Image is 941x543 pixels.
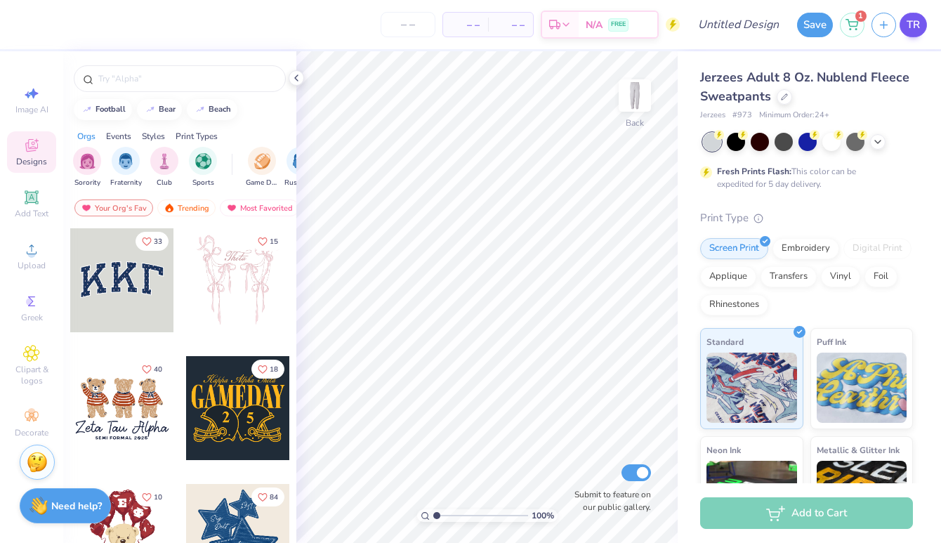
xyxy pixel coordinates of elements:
[74,99,132,120] button: football
[381,12,435,37] input: – –
[626,117,644,129] div: Back
[154,366,162,373] span: 40
[157,199,216,216] div: Trending
[821,266,860,287] div: Vinyl
[176,130,218,143] div: Print Types
[106,130,131,143] div: Events
[246,147,278,188] div: filter for Game Day
[110,147,142,188] button: filter button
[209,105,231,113] div: beach
[270,238,278,245] span: 15
[284,147,317,188] button: filter button
[226,203,237,213] img: most_fav.gif
[15,208,48,219] span: Add Text
[700,69,909,105] span: Jerzees Adult 8 Oz. Nublend Fleece Sweatpants
[864,266,897,287] div: Foil
[687,11,790,39] input: Untitled Design
[18,260,46,271] span: Upload
[717,165,890,190] div: This color can be expedited for 5 day delivery.
[706,353,797,423] img: Standard
[81,203,92,213] img: most_fav.gif
[189,147,217,188] div: filter for Sports
[164,203,175,213] img: trending.gif
[717,166,791,177] strong: Fresh Prints Flash:
[496,18,525,32] span: – –
[621,81,649,110] img: Back
[855,11,867,22] span: 1
[195,105,206,114] img: trend_line.gif
[900,13,927,37] a: TR
[142,130,165,143] div: Styles
[154,494,162,501] span: 10
[150,147,178,188] button: filter button
[761,266,817,287] div: Transfers
[567,488,651,513] label: Submit to feature on our public gallery.
[195,153,211,169] img: Sports Image
[74,178,100,188] span: Sorority
[157,153,172,169] img: Club Image
[96,105,126,113] div: football
[189,147,217,188] button: filter button
[81,105,93,114] img: trend_line.gif
[77,130,96,143] div: Orgs
[51,499,102,513] strong: Need help?
[74,199,153,216] div: Your Org's Fav
[284,147,317,188] div: filter for Rush & Bid
[706,334,744,349] span: Standard
[220,199,299,216] div: Most Favorited
[817,353,907,423] img: Puff Ink
[772,238,839,259] div: Embroidery
[611,20,626,30] span: FREE
[732,110,752,122] span: # 973
[137,99,182,120] button: bear
[284,178,317,188] span: Rush & Bid
[7,364,56,386] span: Clipart & logos
[532,509,554,522] span: 100 %
[700,266,756,287] div: Applique
[110,178,142,188] span: Fraternity
[254,153,270,169] img: Game Day Image
[817,334,846,349] span: Puff Ink
[79,153,96,169] img: Sorority Image
[706,461,797,531] img: Neon Ink
[154,238,162,245] span: 33
[700,110,725,122] span: Jerzees
[16,156,47,167] span: Designs
[246,147,278,188] button: filter button
[246,178,278,188] span: Game Day
[187,99,237,120] button: beach
[817,443,900,457] span: Metallic & Glitter Ink
[700,210,913,226] div: Print Type
[73,147,101,188] div: filter for Sorority
[150,147,178,188] div: filter for Club
[797,13,833,37] button: Save
[700,294,768,315] div: Rhinestones
[759,110,829,122] span: Minimum Order: 24 +
[251,488,284,506] button: Like
[15,104,48,115] span: Image AI
[270,494,278,501] span: 84
[118,153,133,169] img: Fraternity Image
[136,232,169,251] button: Like
[110,147,142,188] div: filter for Fraternity
[159,105,176,113] div: bear
[136,488,169,506] button: Like
[293,153,309,169] img: Rush & Bid Image
[21,312,43,323] span: Greek
[907,17,920,33] span: TR
[843,238,912,259] div: Digital Print
[270,366,278,373] span: 18
[73,147,101,188] button: filter button
[97,72,277,86] input: Try "Alpha"
[817,461,907,531] img: Metallic & Glitter Ink
[251,360,284,379] button: Like
[145,105,156,114] img: trend_line.gif
[706,443,741,457] span: Neon Ink
[136,360,169,379] button: Like
[586,18,603,32] span: N/A
[15,427,48,438] span: Decorate
[157,178,172,188] span: Club
[452,18,480,32] span: – –
[251,232,284,251] button: Like
[700,238,768,259] div: Screen Print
